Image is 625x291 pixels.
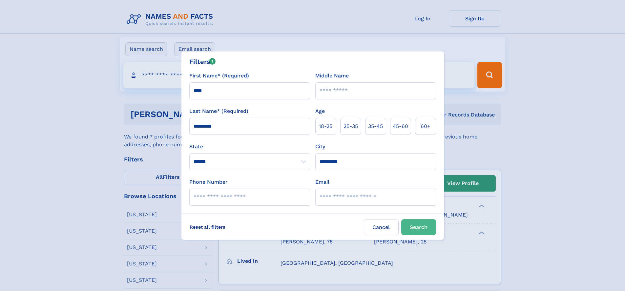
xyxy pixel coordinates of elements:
button: Search [401,219,436,235]
label: Last Name* (Required) [189,107,248,115]
span: 60+ [421,122,430,130]
span: 35‑45 [368,122,383,130]
label: Reset all filters [185,219,230,235]
label: Email [315,178,329,186]
span: 18‑25 [319,122,332,130]
span: 25‑35 [344,122,358,130]
label: City [315,143,325,151]
label: Age [315,107,325,115]
label: Phone Number [189,178,228,186]
label: First Name* (Required) [189,72,249,80]
label: Cancel [364,219,399,235]
label: State [189,143,310,151]
div: Filters [189,57,216,67]
label: Middle Name [315,72,349,80]
span: 45‑60 [393,122,408,130]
